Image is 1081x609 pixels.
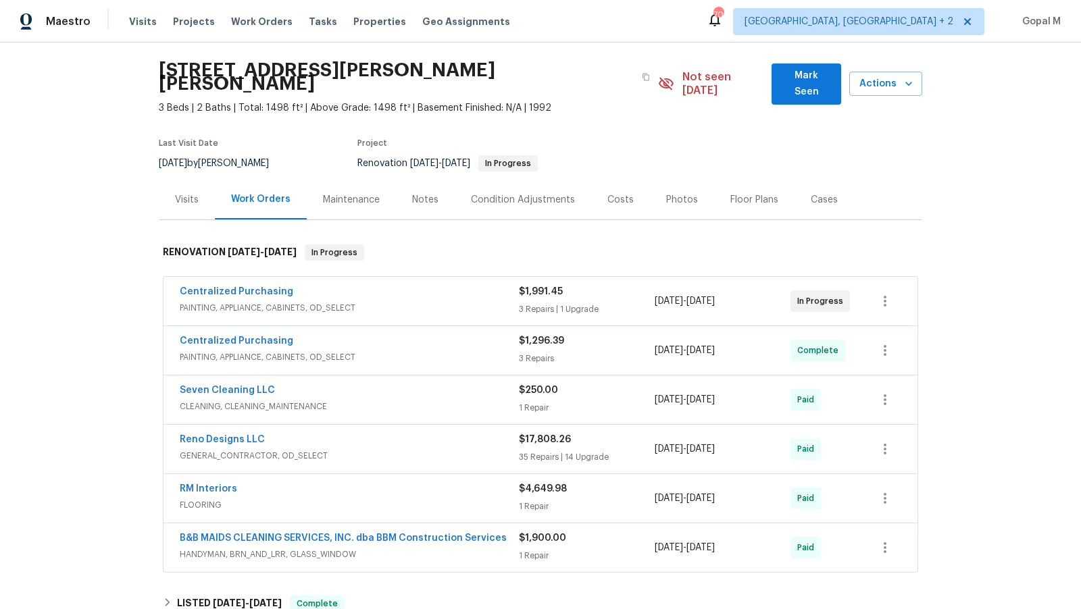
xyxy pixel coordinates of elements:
[797,442,820,456] span: Paid
[180,301,519,315] span: PAINTING, APPLIANCE, CABINETS, OD_SELECT
[519,302,655,316] div: 3 Repairs | 1 Upgrade
[180,484,237,494] a: RM Interiors
[309,17,337,26] span: Tasks
[180,498,519,512] span: FLOORING
[442,159,470,168] span: [DATE]
[180,548,519,561] span: HANDYMAN, BRN_AND_LRR, GLASS_WINDOW
[519,352,655,365] div: 3 Repairs
[213,598,282,608] span: -
[519,533,566,543] span: $1,900.00
[849,72,922,97] button: Actions
[231,192,291,206] div: Work Orders
[666,193,698,207] div: Photos
[686,296,715,306] span: [DATE]
[519,386,558,395] span: $250.00
[686,395,715,404] span: [DATE]
[159,63,634,90] h2: [STREET_ADDRESS][PERSON_NAME][PERSON_NAME]
[797,393,820,406] span: Paid
[811,193,838,207] div: Cases
[129,15,157,28] span: Visits
[159,155,285,171] div: by [PERSON_NAME]
[519,549,655,562] div: 1 Repair
[686,444,715,454] span: [DATE]
[686,543,715,552] span: [DATE]
[519,401,655,415] div: 1 Repair
[180,386,275,395] a: Seven Cleaning LLC
[159,159,187,168] span: [DATE]
[607,193,634,207] div: Costs
[422,15,510,28] span: Geo Assignments
[180,350,519,364] span: PAINTING, APPLIANCE, CABINETS, OD_SELECT
[519,500,655,513] div: 1 Repair
[306,246,363,259] span: In Progress
[655,294,715,308] span: -
[175,193,199,207] div: Visits
[357,139,387,147] span: Project
[519,435,571,444] span: $17,808.26
[228,247,260,257] span: [DATE]
[412,193,438,207] div: Notes
[655,541,715,554] span: -
[655,395,683,404] span: [DATE]
[471,193,575,207] div: Condition Adjustments
[159,139,218,147] span: Last Visit Date
[655,444,683,454] span: [DATE]
[410,159,470,168] span: -
[228,247,297,257] span: -
[180,287,293,296] a: Centralized Purchasing
[655,296,683,306] span: [DATE]
[655,494,683,503] span: [DATE]
[180,533,507,543] a: B&B MAIDS CLEANING SERVICES, INC. dba BBM Construction Services
[357,159,538,168] span: Renovation
[655,442,715,456] span: -
[860,76,911,92] span: Actions
[159,101,658,115] span: 3 Beds | 2 Baths | Total: 1498 ft² | Above Grade: 1498 ft² | Basement Finished: N/A | 1992
[519,287,563,296] span: $1,991.45
[655,492,715,505] span: -
[797,344,844,357] span: Complete
[634,65,658,89] button: Copy Address
[655,346,683,355] span: [DATE]
[745,15,953,28] span: [GEOGRAPHIC_DATA], [GEOGRAPHIC_DATA] + 2
[686,346,715,355] span: [DATE]
[782,68,830,101] span: Mark Seen
[159,231,922,274] div: RENOVATION [DATE]-[DATE]In Progress
[797,492,820,505] span: Paid
[323,193,380,207] div: Maintenance
[519,484,567,494] span: $4,649.98
[713,8,723,22] div: 70
[231,15,293,28] span: Work Orders
[655,344,715,357] span: -
[1017,15,1061,28] span: Gopal M
[519,336,564,346] span: $1,296.39
[686,494,715,503] span: [DATE]
[213,598,245,608] span: [DATE]
[730,193,778,207] div: Floor Plans
[180,400,519,413] span: CLEANING, CLEANING_MAINTENANCE
[173,15,215,28] span: Projects
[797,294,849,308] span: In Progress
[682,70,764,97] span: Not seen [DATE]
[180,449,519,462] span: GENERAL_CONTRACTOR, OD_SELECT
[180,336,293,346] a: Centralized Purchasing
[264,247,297,257] span: [DATE]
[249,598,282,608] span: [DATE]
[480,159,536,167] span: In Progress
[797,541,820,554] span: Paid
[163,244,297,261] h6: RENOVATION
[519,450,655,464] div: 35 Repairs | 14 Upgrade
[410,159,438,168] span: [DATE]
[655,543,683,552] span: [DATE]
[655,393,715,406] span: -
[772,63,841,105] button: Mark Seen
[353,15,406,28] span: Properties
[46,15,91,28] span: Maestro
[180,435,265,444] a: Reno Designs LLC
